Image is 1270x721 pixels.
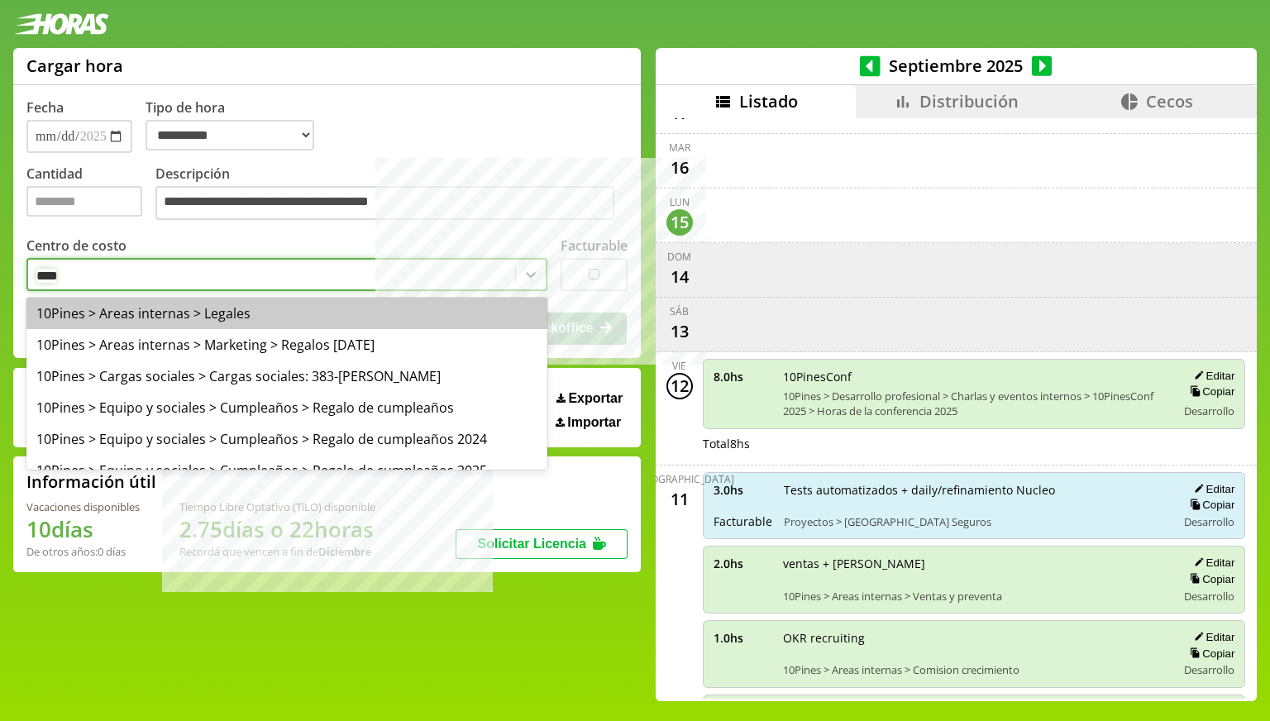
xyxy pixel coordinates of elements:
[714,369,771,384] span: 8.0 hs
[783,556,1166,571] span: ventas + [PERSON_NAME]
[26,544,140,559] div: De otros años: 0 días
[568,391,623,406] span: Exportar
[1146,90,1193,112] span: Cecos
[1189,556,1234,570] button: Editar
[670,195,690,209] div: lun
[318,544,371,559] b: Diciembre
[625,472,734,486] div: [DEMOGRAPHIC_DATA]
[672,359,686,373] div: vie
[26,455,547,486] div: 10Pines > Equipo y sociales > Cumpleaños > Regalo de cumpleaños 2025
[561,236,628,255] label: Facturable
[783,662,1166,677] span: 10Pines > Areas internas > Comision crecimiento
[26,329,547,360] div: 10Pines > Areas internas > Marketing > Regalos [DATE]
[783,630,1166,646] span: OKR recruiting
[783,589,1166,604] span: 10Pines > Areas internas > Ventas y preventa
[1184,403,1234,418] span: Desarrollo
[919,90,1019,112] span: Distribución
[1185,572,1234,586] button: Copiar
[667,250,691,264] div: dom
[714,482,772,498] span: 3.0 hs
[155,165,628,225] label: Descripción
[26,392,547,423] div: 10Pines > Equipo y sociales > Cumpleaños > Regalo de cumpleaños
[714,513,772,529] span: Facturable
[783,389,1166,418] span: 10Pines > Desarrollo profesional > Charlas y eventos internos > 10PinesConf 2025 > Horas de la co...
[656,118,1257,699] div: scrollable content
[26,98,64,117] label: Fecha
[26,499,140,514] div: Vacaciones disponibles
[669,141,690,155] div: mar
[26,298,547,329] div: 10Pines > Areas internas > Legales
[666,264,693,290] div: 14
[1185,647,1234,661] button: Copiar
[1189,630,1234,644] button: Editar
[1184,514,1234,529] span: Desarrollo
[666,318,693,345] div: 13
[784,514,1166,529] span: Proyectos > [GEOGRAPHIC_DATA] Seguros
[666,155,693,181] div: 16
[714,630,771,646] span: 1.0 hs
[881,55,1032,77] span: Septiembre 2025
[784,482,1166,498] span: Tests automatizados + daily/refinamiento Nucleo
[179,514,375,544] h1: 2.75 días o 22 horas
[1189,369,1234,383] button: Editar
[551,390,628,407] button: Exportar
[666,486,693,513] div: 11
[714,556,771,571] span: 2.0 hs
[179,499,375,514] div: Tiempo Libre Optativo (TiLO) disponible
[26,514,140,544] h1: 10 días
[26,236,127,255] label: Centro de costo
[26,165,155,225] label: Cantidad
[670,304,689,318] div: sáb
[567,415,621,430] span: Importar
[666,373,693,399] div: 12
[1184,589,1234,604] span: Desarrollo
[783,369,1166,384] span: 10PinesConf
[13,13,109,35] img: logotipo
[666,209,693,236] div: 15
[146,120,314,150] select: Tipo de hora
[1184,662,1234,677] span: Desarrollo
[26,186,142,217] input: Cantidad
[456,529,628,559] button: Solicitar Licencia
[26,470,156,493] h2: Información útil
[1185,384,1234,399] button: Copiar
[26,360,547,392] div: 10Pines > Cargas sociales > Cargas sociales: 383-[PERSON_NAME]
[703,436,1246,451] div: Total 8 hs
[739,90,798,112] span: Listado
[146,98,327,153] label: Tipo de hora
[477,537,586,551] span: Solicitar Licencia
[155,186,614,221] textarea: Descripción
[1185,498,1234,512] button: Copiar
[1189,482,1234,496] button: Editar
[179,544,375,559] div: Recordá que vencen a fin de
[26,423,547,455] div: 10Pines > Equipo y sociales > Cumpleaños > Regalo de cumpleaños 2024
[26,55,123,77] h1: Cargar hora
